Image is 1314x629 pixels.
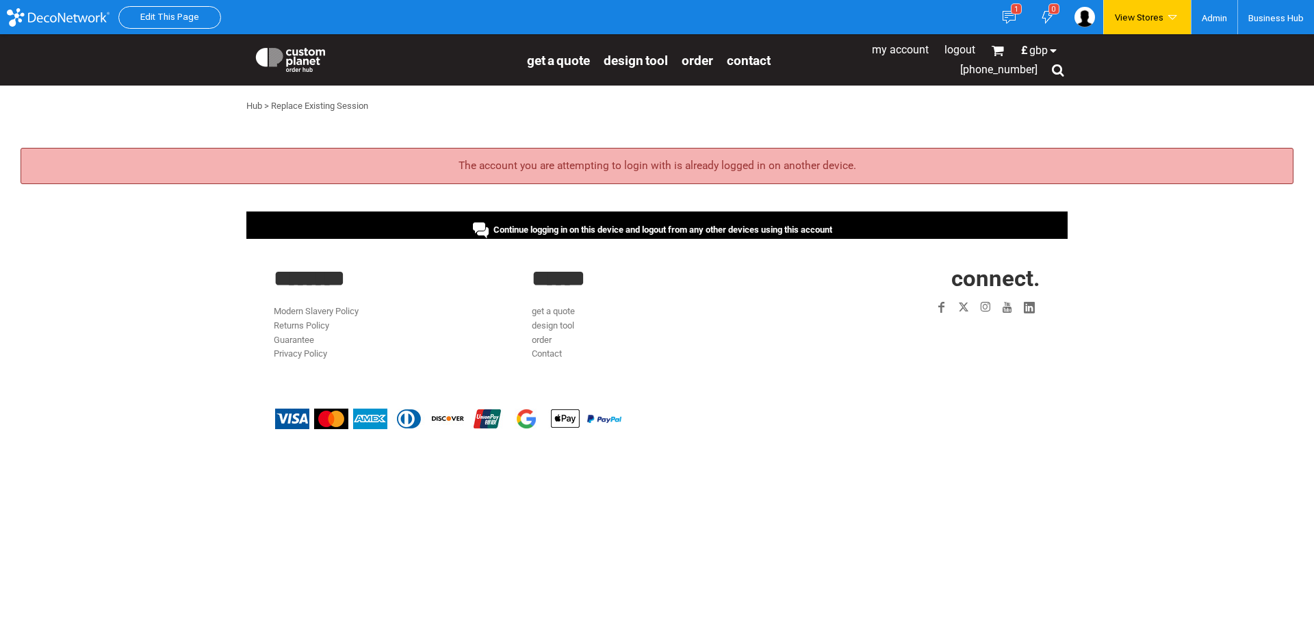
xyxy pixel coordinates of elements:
[527,53,590,68] span: get a quote
[264,99,269,114] div: >
[532,320,574,331] a: design tool
[1021,45,1029,56] span: £
[682,52,713,68] a: order
[274,335,314,345] a: Guarantee
[274,306,359,316] a: Modern Slavery Policy
[604,52,668,68] a: design tool
[493,224,832,235] span: Continue logging in on this device and logout from any other devices using this account
[1048,3,1059,14] div: 0
[274,348,327,359] a: Privacy Policy
[1011,3,1022,14] div: 1
[253,44,328,72] img: Custom Planet
[275,409,309,429] img: Visa
[532,348,562,359] a: Contact
[604,53,668,68] span: design tool
[727,53,771,68] span: Contact
[851,326,1040,343] iframe: Customer reviews powered by Trustpilot
[548,409,582,429] img: Apple Pay
[246,38,520,79] a: Custom Planet
[944,43,975,56] a: Logout
[353,409,387,429] img: American Express
[1029,45,1048,56] span: GBP
[790,267,1040,290] h2: CONNECT.
[140,12,199,22] a: Edit This Page
[872,43,929,56] a: My Account
[587,415,621,423] img: PayPal
[532,335,552,345] a: order
[271,99,368,114] div: Replace Existing Session
[314,409,348,429] img: Mastercard
[532,306,575,316] a: get a quote
[274,320,329,331] a: Returns Policy
[527,52,590,68] a: get a quote
[727,52,771,68] a: Contact
[470,409,504,429] img: China UnionPay
[509,409,543,429] img: Google Pay
[960,63,1038,76] span: [PHONE_NUMBER]
[246,101,262,111] a: Hub
[392,409,426,429] img: Diners Club
[21,148,1293,184] div: The account you are attempting to login with is already logged in on another device.
[682,53,713,68] span: order
[431,409,465,429] img: Discover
